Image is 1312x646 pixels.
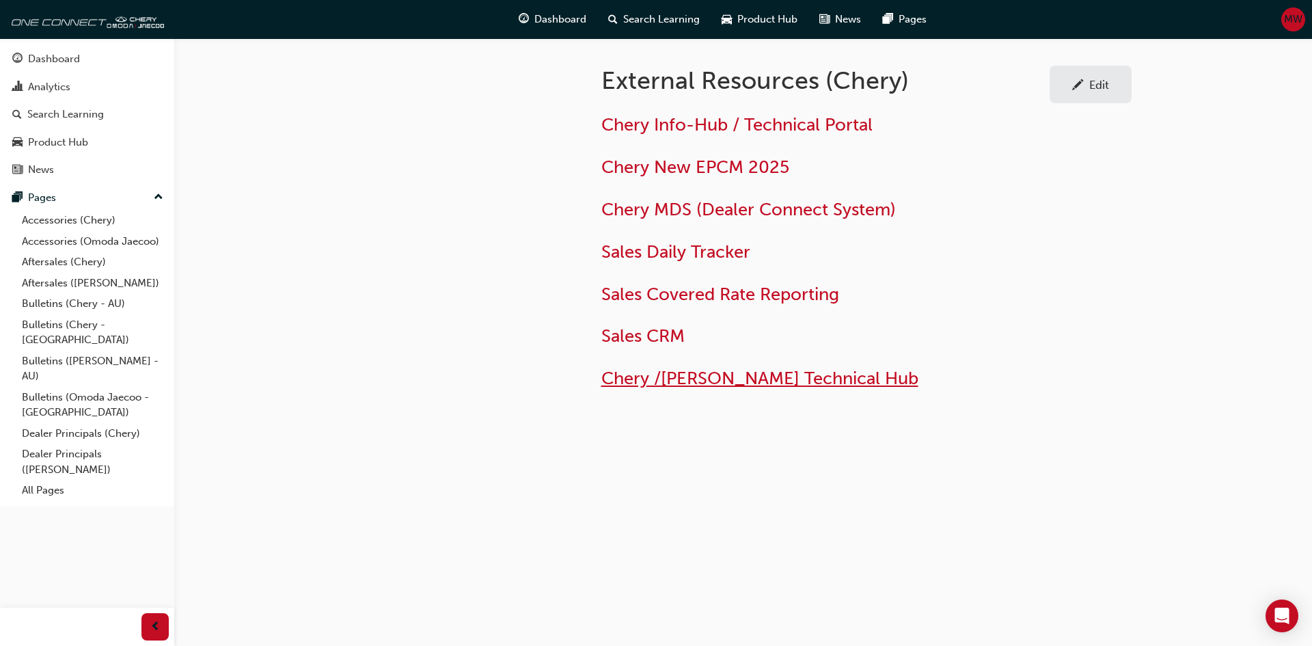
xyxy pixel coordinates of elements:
a: Analytics [5,75,169,100]
span: News [835,12,861,27]
span: pages-icon [883,11,893,28]
button: Pages [5,185,169,211]
a: Sales Daily Tracker [601,241,750,263]
div: Edit [1089,78,1109,92]
button: DashboardAnalyticsSearch LearningProduct HubNews [5,44,169,185]
span: Product Hub [737,12,797,27]
a: news-iconNews [808,5,872,33]
span: news-icon [819,11,830,28]
a: car-iconProduct Hub [711,5,808,33]
img: oneconnect [7,5,164,33]
a: Edit [1050,66,1132,103]
span: guage-icon [12,53,23,66]
span: news-icon [12,164,23,176]
div: Analytics [28,79,70,95]
span: search-icon [608,11,618,28]
a: guage-iconDashboard [508,5,597,33]
a: Aftersales (Chery) [16,252,169,273]
a: Dealer Principals (Chery) [16,423,169,444]
a: Product Hub [5,130,169,155]
span: search-icon [12,109,22,121]
a: Accessories (Chery) [16,210,169,231]
a: Dealer Principals ([PERSON_NAME]) [16,444,169,480]
h1: External Resources (Chery) [601,66,1050,96]
span: guage-icon [519,11,529,28]
span: car-icon [722,11,732,28]
div: Search Learning [27,107,104,122]
div: Product Hub [28,135,88,150]
span: car-icon [12,137,23,149]
div: Pages [28,190,56,206]
a: Bulletins (Omoda Jaecoo - [GEOGRAPHIC_DATA]) [16,387,169,423]
span: chart-icon [12,81,23,94]
button: MW [1281,8,1305,31]
span: Pages [899,12,927,27]
a: Chery Info-Hub / Technical Portal [601,114,873,135]
a: Dashboard [5,46,169,72]
a: Aftersales ([PERSON_NAME]) [16,273,169,294]
span: prev-icon [150,619,161,636]
a: All Pages [16,480,169,501]
a: search-iconSearch Learning [597,5,711,33]
a: Search Learning [5,102,169,127]
div: Dashboard [28,51,80,67]
a: Bulletins (Chery - AU) [16,293,169,314]
span: pencil-icon [1072,79,1084,93]
a: News [5,157,169,183]
a: pages-iconPages [872,5,938,33]
a: Accessories (Omoda Jaecoo) [16,231,169,252]
a: Sales Covered Rate Reporting [601,284,839,305]
a: Bulletins ([PERSON_NAME] - AU) [16,351,169,387]
span: MW [1284,12,1302,27]
div: News [28,162,54,178]
span: Search Learning [623,12,700,27]
div: Open Intercom Messenger [1266,600,1298,632]
a: Chery /[PERSON_NAME] Technical Hub [601,368,918,389]
a: Chery New EPCM 2025 [601,157,789,178]
span: pages-icon [12,192,23,204]
span: Dashboard [534,12,586,27]
span: up-icon [154,189,163,206]
a: Bulletins (Chery - [GEOGRAPHIC_DATA]) [16,314,169,351]
a: Sales CRM [601,325,685,347]
a: Chery MDS (Dealer Connect System) [601,199,896,220]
